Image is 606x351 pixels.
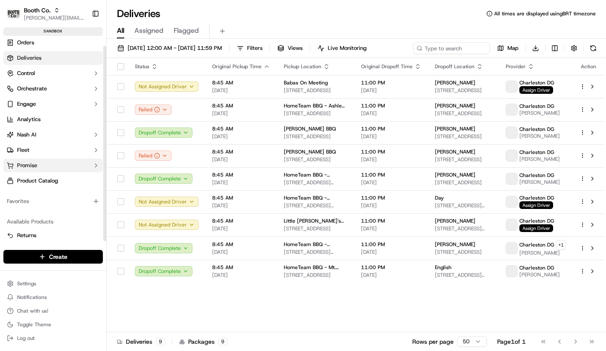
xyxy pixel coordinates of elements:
[72,191,79,198] div: 💻
[3,332,103,344] button: Log out
[218,338,227,345] div: 9
[179,337,227,346] div: Packages
[519,110,560,116] span: [PERSON_NAME]
[145,84,155,94] button: Start new chat
[3,143,103,157] button: Fleet
[135,151,172,161] button: Failed
[361,272,421,278] span: [DATE]
[17,131,36,139] span: Nash AI
[17,146,29,154] span: Fleet
[3,278,103,290] button: Settings
[117,337,165,346] div: Deliveries
[76,155,93,162] span: [DATE]
[519,264,554,271] span: Charleston DG
[3,67,103,80] button: Control
[519,224,553,232] span: Assign Driver
[3,97,103,111] button: Engage
[117,26,124,36] span: All
[284,264,347,271] span: HomeTeam BBQ - Mt. [GEOGRAPHIC_DATA]
[284,125,336,132] span: [PERSON_NAME] BBQ
[284,218,347,224] span: Little [PERSON_NAME]'s Tavern
[17,177,58,185] span: Product Catalog
[284,102,347,109] span: HomeTeam BBQ - Ashley River
[212,225,270,232] span: [DATE]
[3,113,103,126] a: Analytics
[135,104,172,115] button: Failed
[117,7,160,20] h1: Deliveries
[328,44,367,52] span: Live Monitoring
[361,102,421,109] span: 11:00 PM
[156,338,165,345] div: 9
[17,70,35,77] span: Control
[9,147,22,161] img: Lucas Ferreira
[361,171,421,178] span: 11:00 PM
[212,63,262,70] span: Original Pickup Time
[9,9,26,26] img: Nash
[361,194,421,201] span: 11:00 PM
[135,81,198,92] button: Not Assigned Driver
[212,202,270,209] span: [DATE]
[361,225,421,232] span: [DATE]
[3,215,103,229] div: Available Products
[7,9,20,19] img: Booth Co.
[24,6,50,15] span: Booth Co.
[212,241,270,248] span: 8:45 AM
[435,264,452,271] span: English
[212,102,270,109] span: 8:45 AM
[284,87,347,94] span: [STREET_ADDRESS]
[361,125,421,132] span: 11:00 PM
[361,179,421,186] span: [DATE]
[284,249,347,255] span: [STREET_ADDRESS][PERSON_NAME]
[435,156,492,163] span: [STREET_ADDRESS]
[519,201,553,209] span: Assign Driver
[114,42,226,54] button: [DATE] 12:00 AM - [DATE] 11:59 PM
[284,63,321,70] span: Pickup Location
[17,232,36,239] span: Returns
[413,42,490,54] input: Type to search
[435,110,492,117] span: [STREET_ADDRESS]
[135,266,192,276] button: Dropoff Complete
[135,174,192,184] button: Dropoff Complete
[135,197,198,207] button: Not Assigned Driver
[212,125,270,132] span: 8:45 AM
[435,202,492,209] span: [STREET_ADDRESS][PERSON_NAME]
[3,229,103,242] button: Returns
[17,39,34,46] span: Orders
[3,3,88,24] button: Booth Co.Booth Co.[PERSON_NAME][EMAIL_ADDRESS][DOMAIN_NAME]
[361,156,421,163] span: [DATE]
[24,15,85,21] button: [PERSON_NAME][EMAIL_ADDRESS][DOMAIN_NAME]
[507,44,519,52] span: Map
[212,249,270,255] span: [DATE]
[494,10,596,17] span: All times are displayed using BRT timezone
[81,191,137,199] span: API Documentation
[26,132,69,139] span: [PERSON_NAME]
[361,249,421,255] span: [DATE]
[212,179,270,186] span: [DATE]
[519,156,560,162] span: [PERSON_NAME]
[284,79,328,86] span: Babas On Meeting
[361,63,413,70] span: Original Dropoff Time
[519,218,554,224] span: Charleston DG
[3,194,103,208] div: Favorites
[49,252,67,261] span: Create
[3,36,103,49] a: Orders
[519,271,560,278] span: [PERSON_NAME]
[361,87,421,94] span: [DATE]
[519,249,566,256] span: [PERSON_NAME]
[519,194,554,201] span: Charleston DG
[18,81,33,97] img: 4988371391238_9404d814bf3eb2409008_72.png
[435,87,492,94] span: [STREET_ADDRESS]
[212,133,270,140] span: [DATE]
[85,212,103,218] span: Pylon
[71,132,74,139] span: •
[3,305,103,317] button: Chat with us!
[3,128,103,142] button: Nash AI
[212,171,270,178] span: 8:45 AM
[3,174,103,188] a: Product Catalog
[9,111,57,118] div: Past conversations
[38,90,117,97] div: We're available if you need us!
[128,44,222,52] span: [DATE] 12:00 AM - [DATE] 11:59 PM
